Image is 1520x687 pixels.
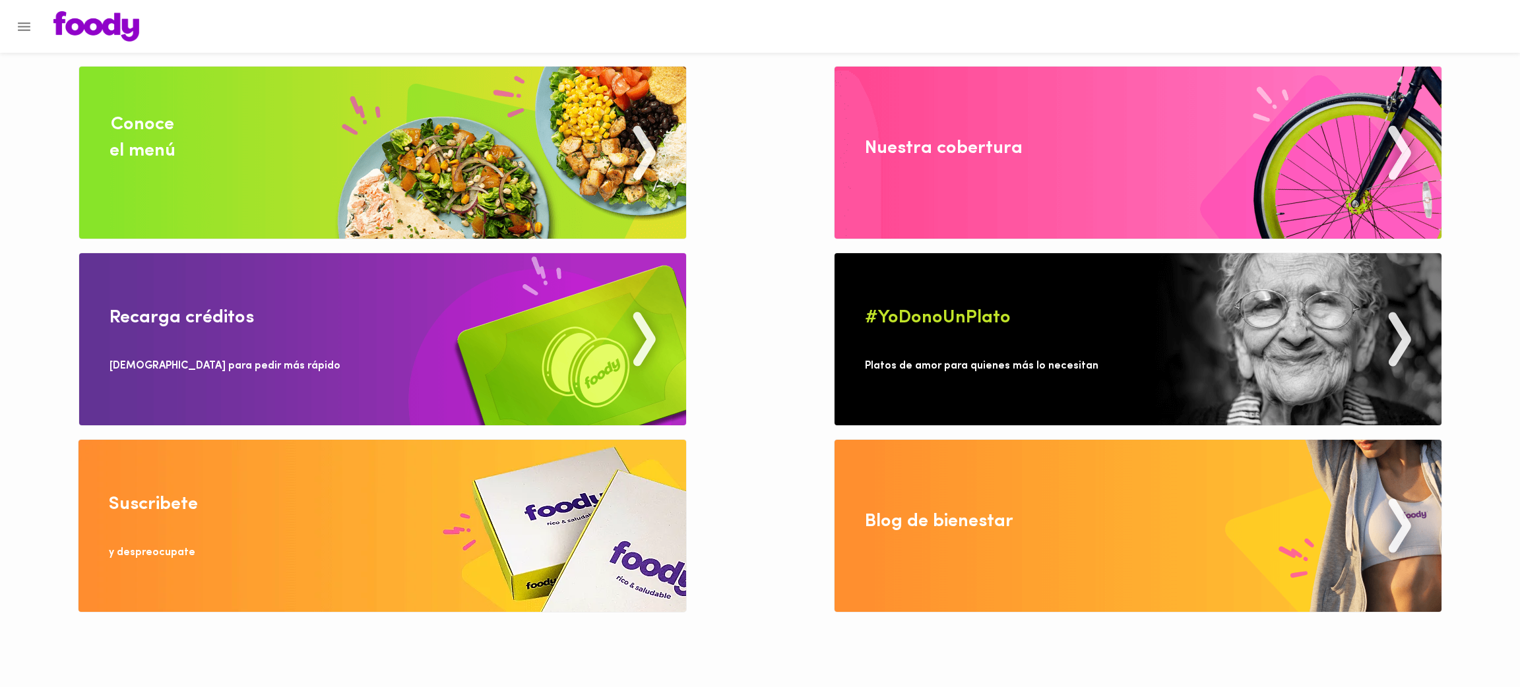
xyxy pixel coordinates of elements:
div: Suscribete [109,491,198,518]
img: Conoce el menu [79,67,686,239]
img: Recarga Creditos [79,253,686,425]
img: Disfruta bajar de peso [79,440,686,612]
iframe: Messagebird Livechat Widget [1443,611,1507,674]
button: Menu [8,11,40,43]
div: Platos de amor para quienes más lo necesitan [865,359,1098,374]
div: Blog de bienestar [865,508,1013,535]
div: y despreocupate [109,545,195,560]
div: Nuestra cobertura [865,135,1023,162]
div: #YoDonoUnPlato [865,305,1011,331]
img: Yo Dono un Plato [835,253,1441,425]
img: Blog de bienestar [835,440,1441,612]
div: [DEMOGRAPHIC_DATA] para pedir más rápido [110,359,340,374]
div: Conoce el menú [110,111,175,164]
div: Recarga créditos [110,305,254,331]
img: Nuestra cobertura [835,67,1441,239]
img: logo.png [53,11,139,42]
